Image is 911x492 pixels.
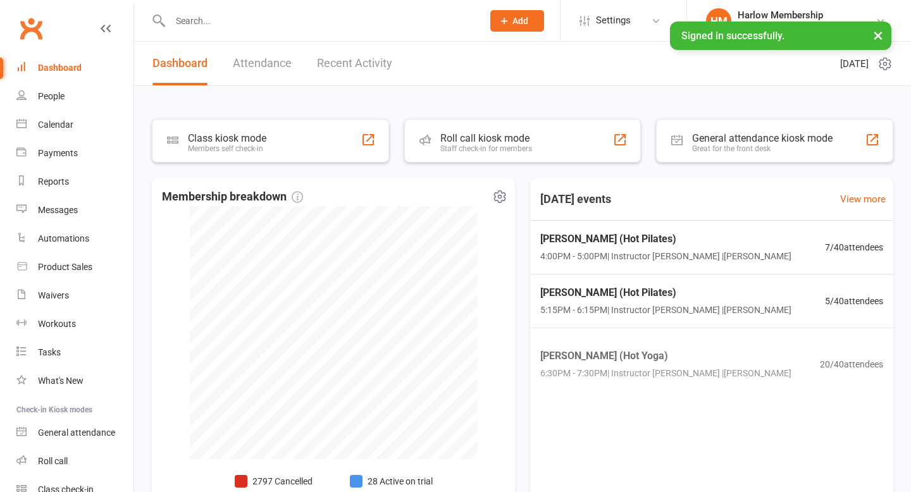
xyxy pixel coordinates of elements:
[38,319,76,329] div: Workouts
[16,367,133,395] a: What's New
[38,233,89,243] div: Automations
[16,196,133,224] a: Messages
[233,42,292,85] a: Attendance
[540,348,791,364] span: [PERSON_NAME] (Hot Yoga)
[16,310,133,338] a: Workouts
[16,253,133,281] a: Product Sales
[166,12,474,30] input: Search...
[38,205,78,215] div: Messages
[235,474,330,488] li: 2797 Cancelled
[38,290,69,300] div: Waivers
[38,176,69,187] div: Reports
[540,366,791,380] span: 6:30PM - 7:30PM | Instructor [PERSON_NAME] | [PERSON_NAME]
[706,8,731,34] div: HM
[692,132,833,144] div: General attendance kiosk mode
[38,427,115,438] div: General attendance
[681,30,784,42] span: Signed in successfully.
[825,240,883,254] span: 7 / 40 attendees
[540,231,791,247] span: [PERSON_NAME] (Hot Pilates)
[38,347,61,357] div: Tasks
[16,111,133,139] a: Calendar
[738,9,876,21] div: Harlow Membership
[188,144,266,153] div: Members self check-in
[738,21,876,32] div: Harlow Hot Yoga, Pilates and Barre
[840,192,886,207] a: View more
[16,419,133,447] a: General attendance kiosk mode
[825,294,883,308] span: 5 / 40 attendees
[440,144,532,153] div: Staff check-in for members
[38,456,68,466] div: Roll call
[38,148,78,158] div: Payments
[540,249,791,263] span: 4:00PM - 5:00PM | Instructor [PERSON_NAME] | [PERSON_NAME]
[15,13,47,44] a: Clubworx
[16,139,133,168] a: Payments
[38,63,82,73] div: Dashboard
[540,304,791,317] span: 5:15PM - 6:15PM | Instructor [PERSON_NAME] | [PERSON_NAME]
[16,338,133,367] a: Tasks
[317,42,392,85] a: Recent Activity
[350,474,433,488] li: 28 Active on trial
[490,10,544,32] button: Add
[692,144,833,153] div: Great for the front desk
[188,132,266,144] div: Class kiosk mode
[38,376,84,386] div: What's New
[152,42,208,85] a: Dashboard
[38,262,92,272] div: Product Sales
[530,188,621,211] h3: [DATE] events
[38,120,73,130] div: Calendar
[162,188,303,206] span: Membership breakdown
[16,447,133,476] a: Roll call
[867,22,889,49] button: ×
[820,357,883,371] span: 20 / 40 attendees
[16,82,133,111] a: People
[840,56,869,71] span: [DATE]
[540,285,791,301] span: [PERSON_NAME] (Hot Pilates)
[512,16,528,26] span: Add
[16,224,133,253] a: Automations
[16,54,133,82] a: Dashboard
[596,6,631,35] span: Settings
[38,91,65,101] div: People
[16,168,133,196] a: Reports
[440,132,532,144] div: Roll call kiosk mode
[16,281,133,310] a: Waivers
